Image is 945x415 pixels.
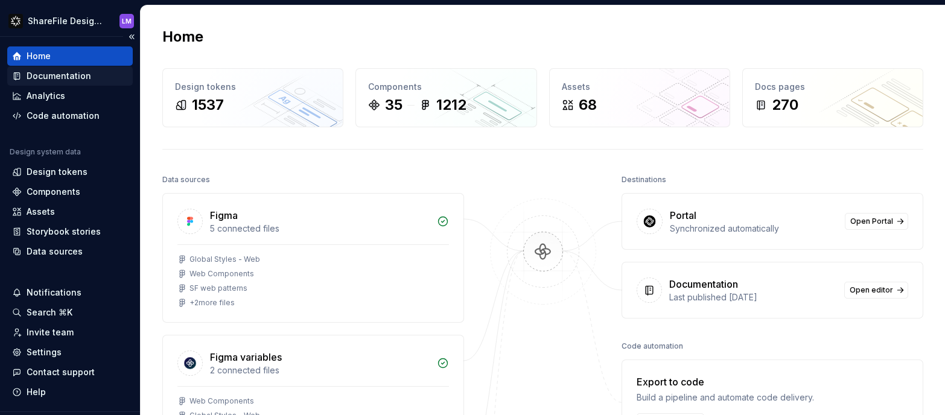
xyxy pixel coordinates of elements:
[7,343,133,362] a: Settings
[162,171,210,188] div: Data sources
[385,95,402,115] div: 35
[162,27,203,46] h2: Home
[27,206,55,218] div: Assets
[10,147,81,157] div: Design system data
[27,226,101,238] div: Storybook stories
[27,186,80,198] div: Components
[27,306,72,318] div: Search ⌘K
[7,222,133,241] a: Storybook stories
[210,223,430,235] div: 5 connected files
[162,68,343,127] a: Design tokens1537
[670,223,838,235] div: Synchronized automatically
[7,363,133,382] button: Contact support
[7,106,133,125] a: Code automation
[7,303,133,322] button: Search ⌘K
[27,326,74,338] div: Invite team
[8,14,23,28] img: 16fa4d48-c719-41e7-904a-cec51ff481f5.png
[772,95,798,115] div: 270
[189,269,254,279] div: Web Components
[27,166,87,178] div: Design tokens
[7,162,133,182] a: Design tokens
[189,396,254,406] div: Web Components
[622,338,683,355] div: Code automation
[122,16,132,26] div: LM
[189,284,247,293] div: SF web patterns
[7,202,133,221] a: Assets
[2,8,138,34] button: ShareFile Design SystemLM
[355,68,536,127] a: Components351212
[27,70,91,82] div: Documentation
[844,282,908,299] a: Open editor
[7,283,133,302] button: Notifications
[27,287,81,299] div: Notifications
[669,277,738,291] div: Documentation
[7,242,133,261] a: Data sources
[27,50,51,62] div: Home
[850,285,893,295] span: Open editor
[742,68,923,127] a: Docs pages270
[845,213,908,230] a: Open Portal
[27,246,83,258] div: Data sources
[7,182,133,201] a: Components
[162,193,464,323] a: Figma5 connected filesGlobal Styles - WebWeb ComponentsSF web patterns+2more files
[27,386,46,398] div: Help
[850,217,893,226] span: Open Portal
[27,346,62,358] div: Settings
[7,382,133,402] button: Help
[562,81,717,93] div: Assets
[637,375,814,389] div: Export to code
[189,298,235,308] div: + 2 more files
[27,90,65,102] div: Analytics
[637,391,814,404] div: Build a pipeline and automate code delivery.
[28,15,105,27] div: ShareFile Design System
[368,81,524,93] div: Components
[436,95,466,115] div: 1212
[27,366,95,378] div: Contact support
[7,86,133,106] a: Analytics
[123,28,140,45] button: Collapse sidebar
[7,46,133,66] a: Home
[189,255,260,264] div: Global Styles - Web
[549,68,730,127] a: Assets68
[622,171,666,188] div: Destinations
[579,95,597,115] div: 68
[210,208,238,223] div: Figma
[192,95,224,115] div: 1537
[755,81,911,93] div: Docs pages
[669,291,837,303] div: Last published [DATE]
[27,110,100,122] div: Code automation
[670,208,696,223] div: Portal
[210,364,430,376] div: 2 connected files
[7,66,133,86] a: Documentation
[210,350,282,364] div: Figma variables
[7,323,133,342] a: Invite team
[175,81,331,93] div: Design tokens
